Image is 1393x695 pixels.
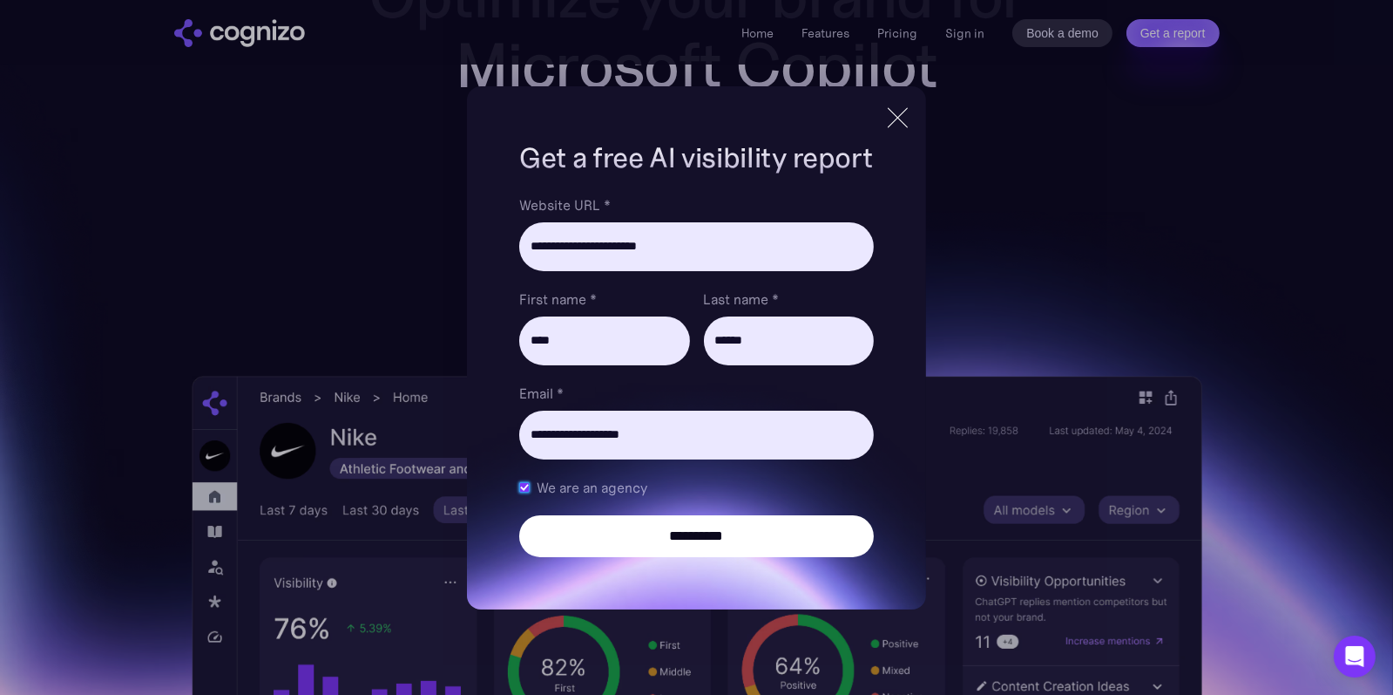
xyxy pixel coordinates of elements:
[704,289,874,310] label: Last name *
[519,383,873,404] label: Email *
[1334,636,1376,678] div: Open Intercom Messenger
[519,194,873,557] form: Brand Report Form
[519,194,873,215] label: Website URL *
[519,139,873,177] h1: Get a free AI visibility report
[537,477,647,498] span: We are an agency
[519,289,689,310] label: First name *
